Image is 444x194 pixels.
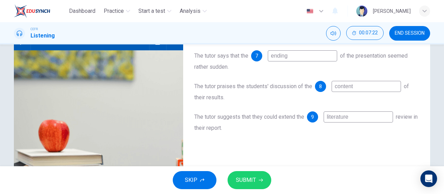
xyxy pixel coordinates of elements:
span: 9 [311,115,314,119]
span: Analysis [180,7,200,15]
span: Practice [104,7,124,15]
img: EduSynch logo [14,4,50,18]
span: 7 [255,53,258,58]
span: CEFR [31,27,38,32]
div: Hide [346,26,384,41]
span: Start a test [138,7,165,15]
img: Profile picture [356,6,367,17]
button: Analysis [177,5,210,17]
img: en [306,9,314,14]
span: SUBMIT [236,175,256,185]
span: 00:07:22 [359,30,378,36]
span: SKIP [185,175,197,185]
div: Open Intercom Messenger [420,170,437,187]
span: END SESSION [395,31,425,36]
button: END SESSION [389,26,430,41]
div: Mute [326,26,341,41]
h1: Listening [31,32,55,40]
button: Practice [101,5,133,17]
button: 00:07:22 [346,26,384,40]
span: The tutor praises the students' discussion of the [194,83,312,90]
span: The tutor suggests that they could extend the [194,113,304,120]
span: Dashboard [69,7,95,15]
div: [PERSON_NAME] [373,7,411,15]
button: SKIP [173,171,216,189]
a: EduSynch logo [14,4,66,18]
button: Start a test [136,5,174,17]
button: Dashboard [66,5,98,17]
span: 8 [319,84,322,89]
span: The tutor says that the [194,52,248,59]
button: SUBMIT [228,171,271,189]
